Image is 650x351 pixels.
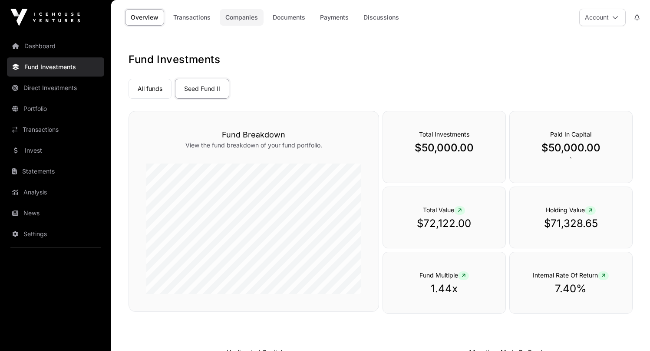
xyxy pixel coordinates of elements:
p: View the fund breakdown of your fund portfolio. [146,141,361,150]
iframe: Chat Widget [607,309,650,351]
span: Holding Value [546,206,596,214]
a: Transactions [7,120,104,139]
a: Fund Investments [7,57,104,77]
p: 7.40% [527,282,615,296]
p: 1.44x [400,282,488,296]
span: Fund Multiple [419,271,469,279]
p: $71,328.65 [527,217,615,231]
button: Account [579,9,626,26]
a: Direct Investments [7,78,104,97]
a: Portfolio [7,99,104,118]
h3: Fund Breakdown [146,129,361,141]
a: Analysis [7,183,104,202]
a: Settings [7,224,104,244]
img: Icehouse Ventures Logo [10,9,80,26]
a: Overview [125,9,164,26]
a: Documents [267,9,311,26]
a: Transactions [168,9,216,26]
h1: Fund Investments [129,53,633,67]
a: News [7,204,104,223]
span: Total Investments [419,130,469,138]
a: All funds [129,79,172,99]
a: Statements [7,162,104,181]
a: Companies [220,9,264,26]
span: Total Value [423,206,465,214]
div: ` [509,111,633,183]
span: Paid In Capital [550,130,591,138]
span: Internal Rate Of Return [533,271,609,279]
a: Invest [7,141,104,160]
p: $72,122.00 [400,217,488,231]
a: Dashboard [7,37,104,56]
a: Seed Fund II [175,79,229,99]
p: $50,000.00 [400,141,488,155]
a: Payments [314,9,354,26]
p: $50,000.00 [527,141,615,155]
a: Discussions [358,9,405,26]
